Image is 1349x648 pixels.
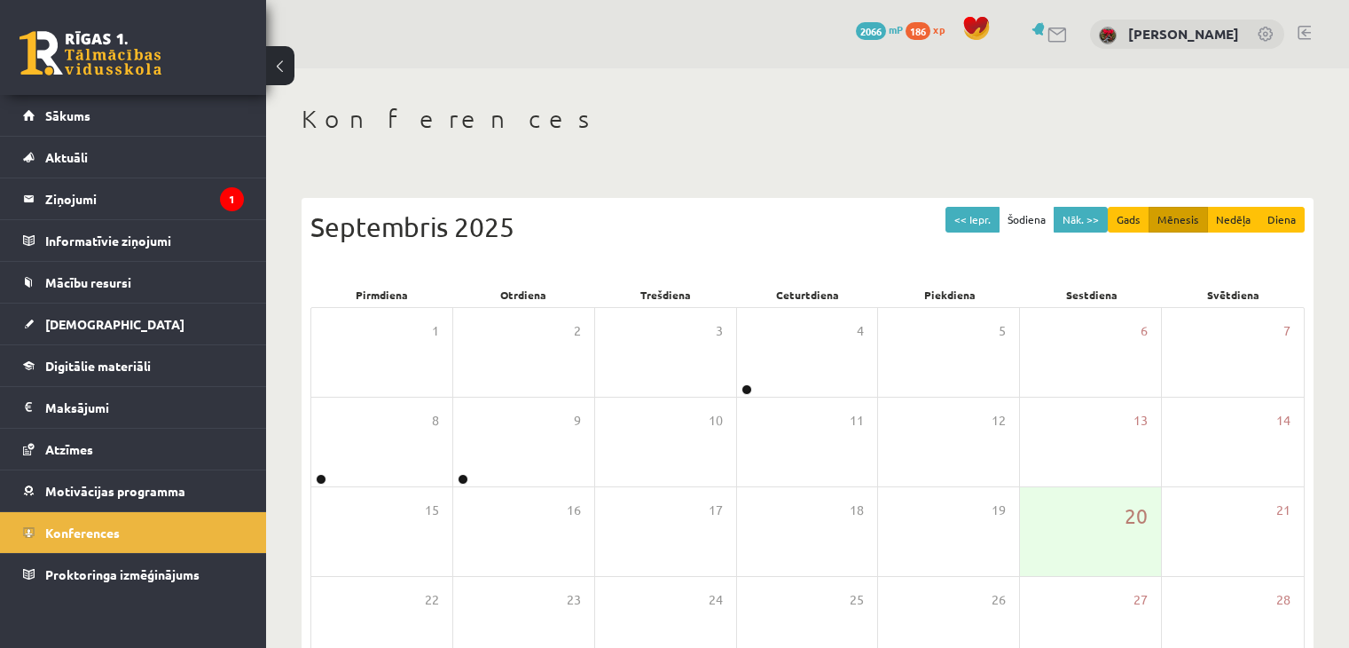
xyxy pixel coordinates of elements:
legend: Maksājumi [45,387,244,428]
img: Tīna Šneidere [1099,27,1117,44]
a: 186 xp [906,22,953,36]
span: mP [889,22,903,36]
span: 23 [567,590,581,610]
div: Piekdiena [879,282,1021,307]
a: Atzīmes [23,429,244,470]
div: Sestdiena [1021,282,1163,307]
span: xp [933,22,945,36]
span: 16 [567,501,581,520]
span: 13 [1133,411,1148,431]
span: 24 [709,590,723,610]
span: 11 [850,411,864,431]
span: 1 [432,321,439,341]
span: 21 [1276,501,1290,520]
button: << Iepr. [945,207,1000,233]
a: Motivācijas programma [23,470,244,511]
span: 8 [432,411,439,431]
a: Sākums [23,95,244,136]
span: 22 [425,590,439,610]
div: Svētdiena [1163,282,1305,307]
a: Mācību resursi [23,262,244,303]
a: [DEMOGRAPHIC_DATA] [23,304,244,344]
span: 4 [857,321,864,341]
span: Aktuāli [45,149,88,165]
legend: Informatīvie ziņojumi [45,220,244,261]
span: 10 [709,411,723,431]
a: 2066 mP [856,22,903,36]
a: Digitālie materiāli [23,345,244,386]
i: 1 [220,187,244,211]
span: 2066 [856,22,886,40]
span: 20 [1125,501,1148,531]
span: 2 [574,321,581,341]
a: Aktuāli [23,137,244,178]
span: 6 [1141,321,1148,341]
span: Mācību resursi [45,274,131,290]
span: 14 [1276,411,1290,431]
span: 3 [716,321,723,341]
span: Proktoringa izmēģinājums [45,566,200,582]
span: 25 [850,590,864,610]
button: Šodiena [999,207,1055,233]
span: 28 [1276,590,1290,610]
div: Otrdiena [452,282,594,307]
span: 17 [709,501,723,520]
div: Septembris 2025 [310,207,1305,247]
a: Konferences [23,512,244,553]
span: Konferences [45,525,120,541]
div: Trešdiena [594,282,736,307]
h1: Konferences [302,104,1314,134]
span: [DEMOGRAPHIC_DATA] [45,316,184,332]
span: 9 [574,411,581,431]
span: 186 [906,22,930,40]
legend: Ziņojumi [45,178,244,219]
button: Nedēļa [1207,207,1259,233]
span: Digitālie materiāli [45,358,151,374]
a: [PERSON_NAME] [1128,25,1239,43]
button: Nāk. >> [1054,207,1108,233]
button: Diena [1259,207,1305,233]
a: Informatīvie ziņojumi [23,220,244,261]
a: Maksājumi [23,387,244,428]
button: Gads [1108,207,1149,233]
a: Ziņojumi1 [23,178,244,219]
span: Sākums [45,107,90,123]
div: Pirmdiena [310,282,452,307]
span: 27 [1133,590,1148,610]
span: 7 [1283,321,1290,341]
button: Mēnesis [1149,207,1208,233]
span: 15 [425,501,439,520]
span: 26 [992,590,1006,610]
a: Proktoringa izmēģinājums [23,554,244,595]
span: 12 [992,411,1006,431]
span: 19 [992,501,1006,520]
div: Ceturtdiena [736,282,878,307]
span: 5 [999,321,1006,341]
span: Motivācijas programma [45,483,185,499]
span: Atzīmes [45,441,93,457]
span: 18 [850,501,864,520]
a: Rīgas 1. Tālmācības vidusskola [20,31,161,75]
